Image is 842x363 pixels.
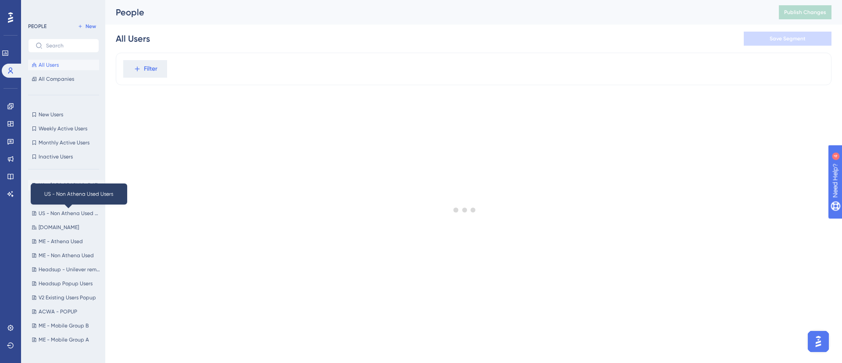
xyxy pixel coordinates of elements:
span: New Users [39,111,63,118]
span: Weekly Active Users [39,125,87,132]
button: ME - Mobile Group B [28,320,104,331]
button: [PERSON_NAME] [28,194,104,205]
button: All Users [28,60,99,70]
button: New Users [28,109,99,120]
button: Save Segment [744,32,831,46]
span: Headsup Popup Users [39,280,93,287]
div: PEOPLE [28,23,46,30]
button: Headsup Popup Users [28,278,104,289]
button: ACWA - POPUP [28,306,104,317]
div: 4 [61,4,64,11]
span: Save Segment [770,35,806,42]
div: All Users [116,32,150,45]
span: US - Non Athena Used Users [39,210,101,217]
button: [DOMAIN_NAME] [28,222,104,233]
span: [DOMAIN_NAME] [39,224,79,231]
div: People [116,6,757,18]
button: V2 Existing Users Popup [28,292,104,303]
button: Inactive Users [28,151,99,162]
button: US - Non Athena Used Users [28,208,104,219]
span: Headsup - Unilever removed [39,266,101,273]
button: New [75,21,99,32]
span: ME - Mobile Group A [39,336,89,343]
span: ACWA - POPUP [39,308,77,315]
span: All Users [39,61,59,68]
span: ME - Non Athena Used [39,252,94,259]
span: Inactive Users [39,153,73,160]
span: New [86,23,96,30]
span: All Companies [39,75,74,83]
button: ME - Non Athena Used [28,250,104,261]
button: Publish Changes [779,5,831,19]
span: Need Help? [21,2,55,13]
span: Monthly Active Users [39,139,89,146]
span: ME - Athena Used [39,238,83,245]
span: US - [GEOGRAPHIC_DATA] Used [39,182,101,189]
span: ME - Mobile Group B [39,322,89,329]
iframe: UserGuiding AI Assistant Launcher [805,328,831,355]
button: ME - Athena Used [28,236,104,247]
button: Monthly Active Users [28,137,99,148]
span: V2 Existing Users Popup [39,294,96,301]
button: US - [GEOGRAPHIC_DATA] Used [28,180,104,190]
span: Publish Changes [784,9,826,16]
button: Weekly Active Users [28,123,99,134]
button: Headsup - Unilever removed [28,264,104,275]
input: Search [46,43,92,49]
button: All Companies [28,74,99,84]
button: ME - Mobile Group A [28,334,104,345]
